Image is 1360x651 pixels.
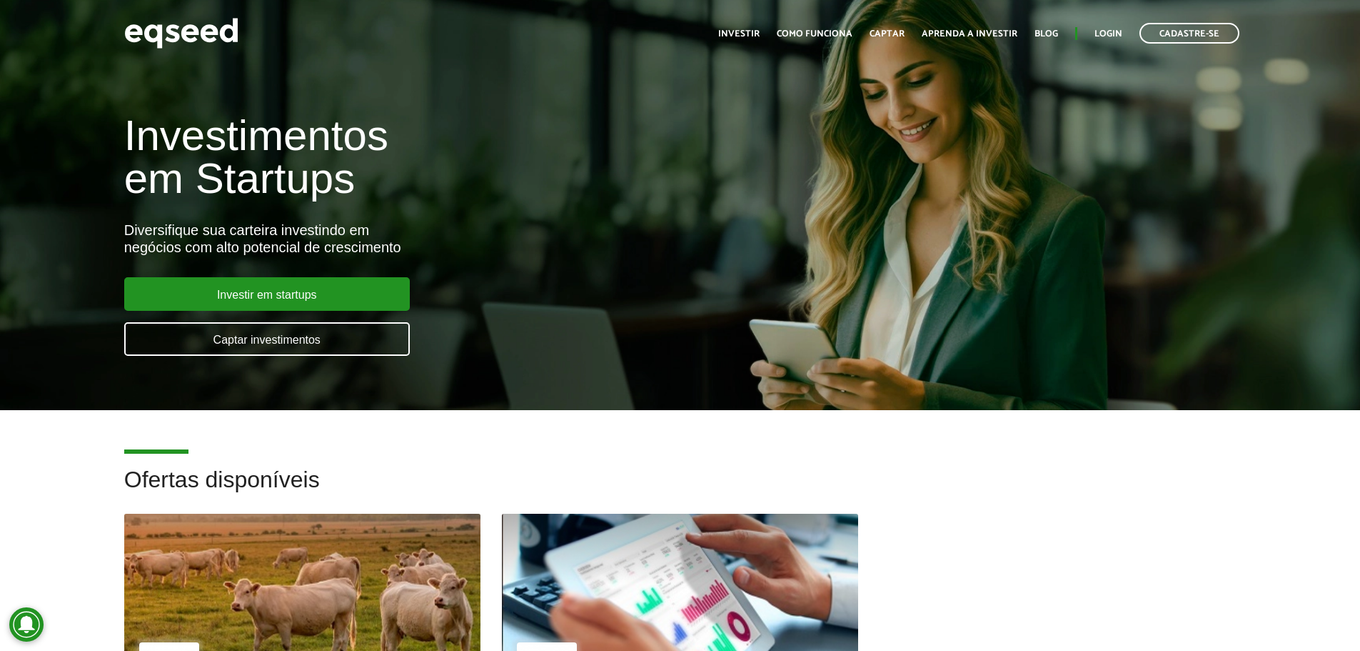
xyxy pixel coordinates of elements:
[124,277,410,311] a: Investir em startups
[124,322,410,356] a: Captar investimentos
[1034,29,1058,39] a: Blog
[870,29,905,39] a: Captar
[124,467,1236,514] h2: Ofertas disponíveis
[1139,23,1239,44] a: Cadastre-se
[124,222,783,256] div: Diversifique sua carteira investindo em negócios com alto potencial de crescimento
[124,114,783,200] h1: Investimentos em Startups
[1094,29,1122,39] a: Login
[718,29,760,39] a: Investir
[922,29,1017,39] a: Aprenda a investir
[124,14,238,52] img: EqSeed
[777,29,852,39] a: Como funciona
